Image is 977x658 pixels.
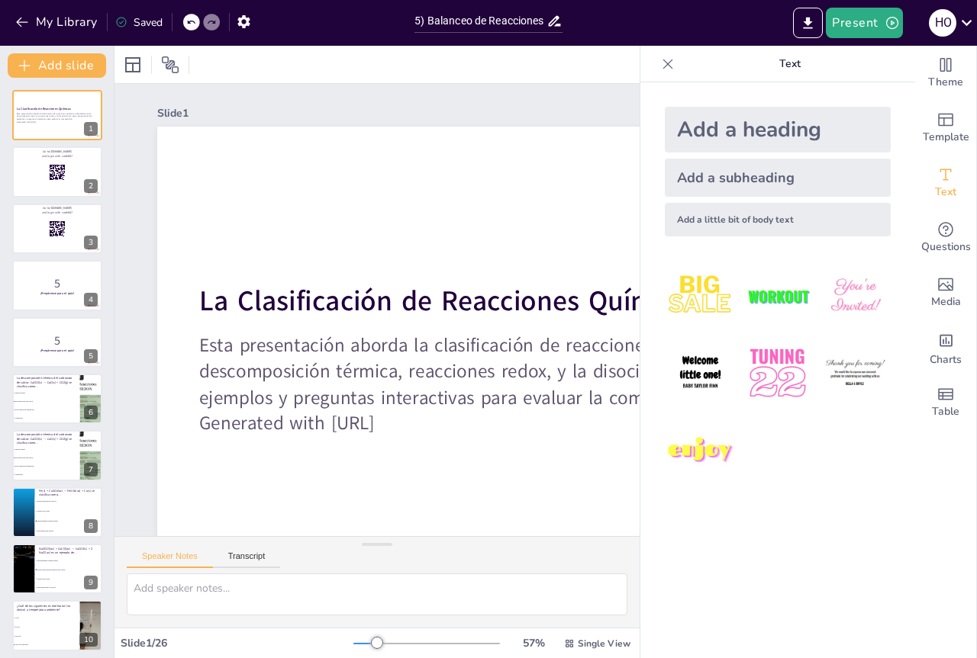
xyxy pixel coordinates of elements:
[37,560,102,561] span: Desplazamiento simple (redox)
[820,261,891,332] img: 3.jpeg
[12,317,102,368] div: 5
[414,10,546,32] input: Insert title
[793,8,823,38] button: Export to PowerPoint
[37,500,102,502] span: Doble sustitución (no redox)
[17,332,98,348] p: 5
[84,519,98,533] div: 8
[12,430,102,480] div: 7
[17,275,98,292] p: 5
[665,159,891,197] div: Add a subheading
[915,46,976,101] div: Change the overall theme
[665,338,736,409] img: 4.jpeg
[578,637,630,650] span: Single View
[84,179,98,193] div: 2
[17,153,98,158] p: and login with code
[12,260,102,310] div: 4
[84,576,98,589] div: 9
[37,578,102,579] span: Síntesis (no redox)
[84,349,98,363] div: 5
[84,406,98,419] div: 6
[84,293,98,307] div: 4
[84,463,98,477] div: 7
[915,156,976,210] div: Add text boxes
[50,206,72,210] strong: [DOMAIN_NAME]
[15,393,79,394] span: Síntesis (redox)
[11,10,104,34] button: My Library
[50,149,72,153] strong: [DOMAIN_NAME]
[37,587,102,589] span: Descomposición (no redox)
[820,338,891,409] img: 6.jpeg
[37,510,102,512] span: Síntesis (no redox)
[915,375,976,430] div: Add a table
[213,551,281,568] button: Transcript
[15,457,79,459] span: Descomposición (no redox)
[84,236,98,249] div: 3
[199,264,704,354] strong: La Clasificación de Reacciones Químicas
[17,107,71,111] strong: La Clasificación de Reacciones Químicas
[915,101,976,156] div: Add ready made slides
[921,239,971,255] span: Questions
[15,400,79,402] span: Descomposición (no redox)
[15,644,79,645] span: C6H12O6 (glucosa)
[39,489,98,497] p: Fe(s) + CuSO4(ac) → FeSO4(ac) + Cu(s) se clasifica como…
[12,374,102,424] div: 6
[930,351,962,368] span: Charts
[12,90,102,140] div: 1
[15,617,79,618] span: CaCl2
[12,600,102,650] div: 10
[15,449,79,451] span: Síntesis (redox)
[15,625,79,627] span: K2SO4
[39,547,98,555] p: Na2CO3(ac) + CaCl2(ac) → CaCO3(s) + 2 NaCl(ac) es un ejemplo de…
[923,129,969,146] span: Template
[826,8,902,38] button: Present
[931,294,961,310] span: Media
[915,265,976,320] div: Add images, graphics, shapes or video
[84,122,98,136] div: 1
[12,544,102,594] div: 9
[17,112,98,120] p: Esta presentación aborda la clasificación de reacciones químicas, enfocándose en la descomposició...
[929,9,956,37] div: H O
[121,636,353,650] div: Slide 1 / 26
[161,56,179,74] span: Position
[12,146,102,197] div: 2
[742,338,813,409] img: 5.jpeg
[17,206,98,210] p: Go to
[12,204,102,254] div: 3
[515,636,552,650] div: 57 %
[665,261,736,332] img: 1.jpeg
[929,8,956,38] button: H O
[17,149,98,154] p: Go to
[37,569,102,570] span: Doble sustitución/precipitación (no redox)
[17,433,76,446] p: La descomposición térmica del carbonato de calcio: CaCO3(s) → CaO(s) + CO2(g) se clasifica como…
[15,473,79,475] span: Combustión
[127,551,213,568] button: Speaker Notes
[17,120,98,124] p: Generated with [URL]
[935,184,956,201] span: Text
[189,314,947,470] p: Esta presentación aborda la clasificación de reacciones químicas, enfocándose en la descomposició...
[178,84,849,169] div: Slide 1
[15,409,79,410] span: Doble sustitución (metátesis)
[12,487,102,538] div: 8
[37,520,102,522] span: Desplazamiento simple (redox)
[15,634,79,636] span: NH4NO3
[17,603,76,611] p: ¿Cuál de los siguientes es molecular (no iónico) a temperatura ambiente?
[742,261,813,332] img: 2.jpeg
[115,15,163,30] div: Saved
[932,403,959,420] span: Table
[8,53,106,78] button: Add slide
[121,53,145,77] div: Layout
[37,530,102,531] span: Descomposición (redox)
[79,633,98,647] div: 10
[915,210,976,265] div: Get real-time input from your audience
[40,348,74,352] strong: ¡Prepárense para el quiz!
[680,46,900,82] p: Text
[187,391,940,496] p: Generated with [URL]
[17,210,98,215] p: and login with code
[15,466,79,467] span: Doble sustitución (metátesis)
[17,376,76,389] p: La descomposición térmica del carbonato de calcio: CaCO3(s) → CaO(s) + CO2(g) se clasifica como…
[665,416,736,486] img: 7.jpeg
[40,291,74,295] strong: ¡Prepárense para el quiz!
[928,74,963,91] span: Theme
[915,320,976,375] div: Add charts and graphs
[665,107,891,152] div: Add a heading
